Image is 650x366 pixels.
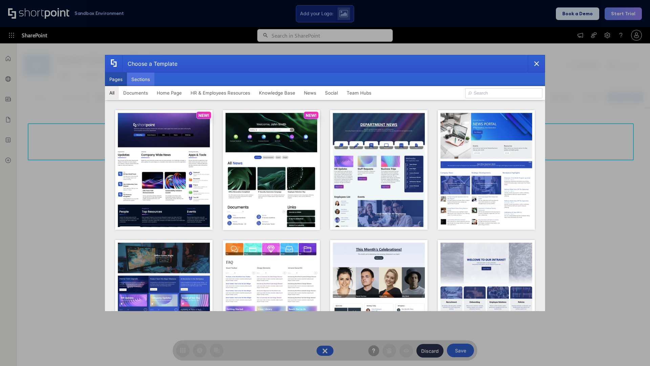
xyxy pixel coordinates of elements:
button: Sections [127,73,154,86]
button: HR & Employees Resources [186,86,255,100]
button: Documents [119,86,152,100]
p: NEW! [306,113,317,118]
button: Home Page [152,86,186,100]
button: Social [321,86,342,100]
button: Pages [105,73,127,86]
button: Team Hubs [342,86,376,100]
button: News [300,86,321,100]
input: Search [465,88,542,98]
div: Choose a Template [122,55,177,72]
button: Knowledge Base [255,86,300,100]
button: All [105,86,119,100]
div: template selector [105,55,545,311]
iframe: Chat Widget [616,333,650,366]
p: NEW! [198,113,209,118]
